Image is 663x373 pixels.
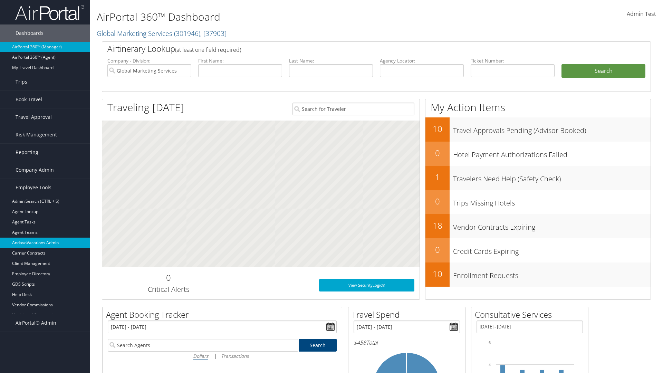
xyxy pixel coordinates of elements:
[425,268,450,280] h2: 10
[16,161,54,179] span: Company Admin
[425,238,651,262] a: 0Credit Cards Expiring
[561,64,645,78] button: Search
[453,219,651,232] h3: Vendor Contracts Expiring
[425,117,651,142] a: 10Travel Approvals Pending (Advisor Booked)
[453,146,651,160] h3: Hotel Payment Authorizations Failed
[97,29,227,38] a: Global Marketing Services
[16,25,44,42] span: Dashboards
[292,103,414,115] input: Search for Traveler
[425,166,651,190] a: 1Travelers Need Help (Safety Check)
[471,57,555,64] label: Ticket Number:
[425,100,651,115] h1: My Action Items
[193,353,208,359] i: Dollars
[627,3,656,25] a: Admin Test
[107,272,229,284] h2: 0
[425,214,651,238] a: 18Vendor Contracts Expiring
[221,353,249,359] i: Transactions
[354,339,366,346] span: $458
[16,108,52,126] span: Travel Approval
[97,10,470,24] h1: AirPortal 360™ Dashboard
[453,195,651,208] h3: Trips Missing Hotels
[299,339,337,352] a: Search
[107,285,229,294] h3: Critical Alerts
[425,262,651,287] a: 10Enrollment Requests
[107,43,600,55] h2: Airtinerary Lookup
[425,220,450,231] h2: 18
[16,144,38,161] span: Reporting
[107,57,191,64] label: Company - Division:
[425,147,450,159] h2: 0
[425,190,651,214] a: 0Trips Missing Hotels
[425,142,651,166] a: 0Hotel Payment Authorizations Failed
[453,171,651,184] h3: Travelers Need Help (Safety Check)
[107,100,184,115] h1: Traveling [DATE]
[16,314,56,332] span: AirPortal® Admin
[453,122,651,135] h3: Travel Approvals Pending (Advisor Booked)
[174,29,200,38] span: ( 301946 )
[380,57,464,64] label: Agency Locator:
[352,309,465,321] h2: Travel Spend
[425,244,450,256] h2: 0
[106,309,342,321] h2: Agent Booking Tracker
[453,267,651,280] h3: Enrollment Requests
[453,243,651,256] h3: Credit Cards Expiring
[425,171,450,183] h2: 1
[198,57,282,64] label: First Name:
[475,309,588,321] h2: Consultative Services
[627,10,656,18] span: Admin Test
[319,279,414,291] a: View SecurityLogic®
[489,341,491,345] tspan: 6
[16,179,51,196] span: Employee Tools
[108,339,298,352] input: Search Agents
[425,123,450,135] h2: 10
[15,4,84,21] img: airportal-logo.png
[489,363,491,367] tspan: 4
[425,195,450,207] h2: 0
[175,46,241,54] span: (at least one field required)
[354,339,460,346] h6: Total
[108,352,337,360] div: |
[16,126,57,143] span: Risk Management
[16,73,27,90] span: Trips
[289,57,373,64] label: Last Name:
[200,29,227,38] span: , [ 37903 ]
[16,91,42,108] span: Book Travel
